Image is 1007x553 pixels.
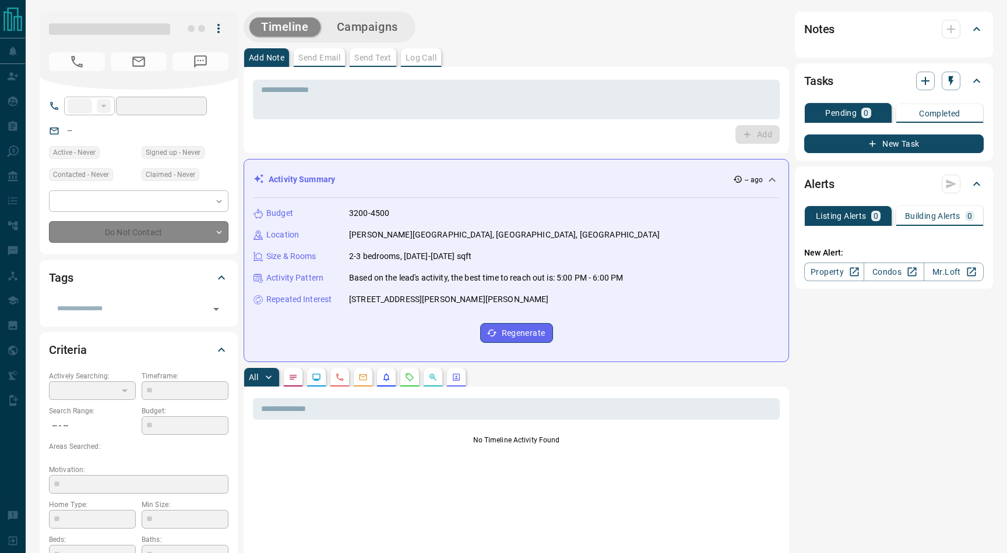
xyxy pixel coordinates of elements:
[49,465,228,475] p: Motivation:
[172,52,228,71] span: No Number
[249,54,284,62] p: Add Note
[288,373,298,382] svg: Notes
[49,534,136,545] p: Beds:
[53,147,96,158] span: Active - Never
[874,212,878,220] p: 0
[967,212,972,220] p: 0
[405,373,414,382] svg: Requests
[249,373,258,381] p: All
[428,373,438,382] svg: Opportunities
[253,435,780,445] p: No Timeline Activity Found
[382,373,391,382] svg: Listing Alerts
[335,373,344,382] svg: Calls
[349,272,623,284] p: Based on the lead's activity, the best time to reach out is: 5:00 PM - 6:00 PM
[266,250,316,263] p: Size & Rooms
[825,109,857,117] p: Pending
[816,212,867,220] p: Listing Alerts
[745,175,763,185] p: -- ago
[142,406,228,416] p: Budget:
[266,293,332,306] p: Repeated Interest
[208,301,224,317] button: Open
[142,371,228,381] p: Timeframe:
[49,264,228,292] div: Tags
[358,373,368,382] svg: Emails
[804,15,984,43] div: Notes
[919,109,960,118] p: Completed
[49,52,105,71] span: No Number
[804,134,984,153] button: New Task
[864,263,924,281] a: Condos
[804,175,835,193] h2: Alerts
[49,341,87,359] h2: Criteria
[325,17,410,37] button: Campaigns
[49,268,73,287] h2: Tags
[804,170,984,198] div: Alerts
[804,263,864,281] a: Property
[804,72,833,90] h2: Tasks
[266,207,293,219] p: Budget
[924,263,984,281] a: Mr.Loft
[49,371,136,381] p: Actively Searching:
[864,109,868,117] p: 0
[68,126,72,135] a: --
[269,173,335,186] p: Activity Summary
[49,221,228,243] div: Do Not Contact
[49,336,228,364] div: Criteria
[266,272,323,284] p: Activity Pattern
[452,373,461,382] svg: Agent Actions
[49,441,228,452] p: Areas Searched:
[142,534,228,545] p: Baths:
[146,169,195,180] span: Claimed - Never
[804,247,984,259] p: New Alert:
[349,250,471,263] p: 2-3 bedrooms, [DATE]-[DATE] sqft
[249,17,321,37] button: Timeline
[804,20,835,38] h2: Notes
[111,52,167,71] span: No Email
[312,373,321,382] svg: Lead Browsing Activity
[49,499,136,510] p: Home Type:
[49,406,136,416] p: Search Range:
[266,229,299,241] p: Location
[804,67,984,95] div: Tasks
[253,169,779,190] div: Activity Summary-- ago
[480,323,553,343] button: Regenerate
[349,229,660,241] p: [PERSON_NAME][GEOGRAPHIC_DATA], [GEOGRAPHIC_DATA], [GEOGRAPHIC_DATA]
[349,293,549,306] p: [STREET_ADDRESS][PERSON_NAME][PERSON_NAME]
[349,207,389,219] p: 3200-4500
[49,416,136,435] p: -- - --
[142,499,228,510] p: Min Size:
[53,169,109,180] span: Contacted - Never
[905,212,960,220] p: Building Alerts
[146,147,200,158] span: Signed up - Never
